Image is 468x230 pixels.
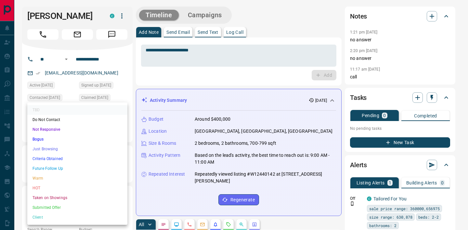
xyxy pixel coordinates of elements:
li: Criteria Obtained [27,154,127,164]
li: Do Not Contact [27,115,127,125]
li: Warm [27,173,127,183]
li: Submitted Offer [27,203,127,212]
li: HOT [27,183,127,193]
li: Bogus [27,134,127,144]
li: Client [27,212,127,222]
li: Just Browsing [27,144,127,154]
li: Not Responsive [27,125,127,134]
li: Future Follow Up [27,164,127,173]
li: Taken on Showings [27,193,127,203]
